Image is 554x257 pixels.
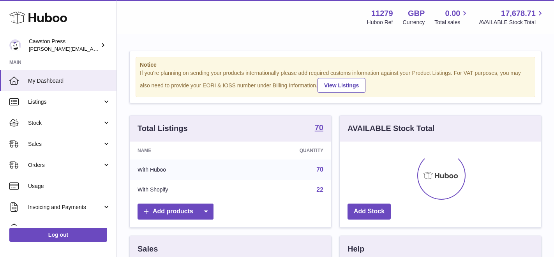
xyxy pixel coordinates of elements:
[29,38,99,53] div: Cawston Press
[28,204,102,211] span: Invoicing and Payments
[140,61,531,69] strong: Notice
[9,228,107,242] a: Log out
[479,8,545,26] a: 17,678.71 AVAILABLE Stock Total
[434,19,469,26] span: Total sales
[238,142,331,160] th: Quantity
[130,180,238,200] td: With Shopify
[140,69,531,93] div: If you're planning on sending your products internationally please add required customs informati...
[130,160,238,180] td: With Huboo
[479,19,545,26] span: AVAILABLE Stock Total
[348,244,364,254] h3: Help
[403,19,425,26] div: Currency
[28,119,102,127] span: Stock
[130,142,238,160] th: Name
[315,124,323,131] strong: 70
[28,161,102,169] span: Orders
[28,225,111,232] span: Cases
[445,8,460,19] span: 0.00
[138,123,188,134] h3: Total Listings
[138,244,158,254] h3: Sales
[348,204,391,220] a: Add Stock
[28,77,111,85] span: My Dashboard
[408,8,425,19] strong: GBP
[138,204,213,220] a: Add products
[434,8,469,26] a: 0.00 Total sales
[371,8,393,19] strong: 11279
[316,186,323,193] a: 22
[501,8,536,19] span: 17,678.71
[29,46,198,52] span: [PERSON_NAME][EMAIL_ADDRESS][PERSON_NAME][DOMAIN_NAME]
[28,183,111,190] span: Usage
[316,166,323,173] a: 70
[318,78,365,93] a: View Listings
[348,123,434,134] h3: AVAILABLE Stock Total
[28,98,102,106] span: Listings
[28,140,102,148] span: Sales
[315,124,323,133] a: 70
[9,39,21,51] img: thomas.carson@cawstonpress.com
[367,19,393,26] div: Huboo Ref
